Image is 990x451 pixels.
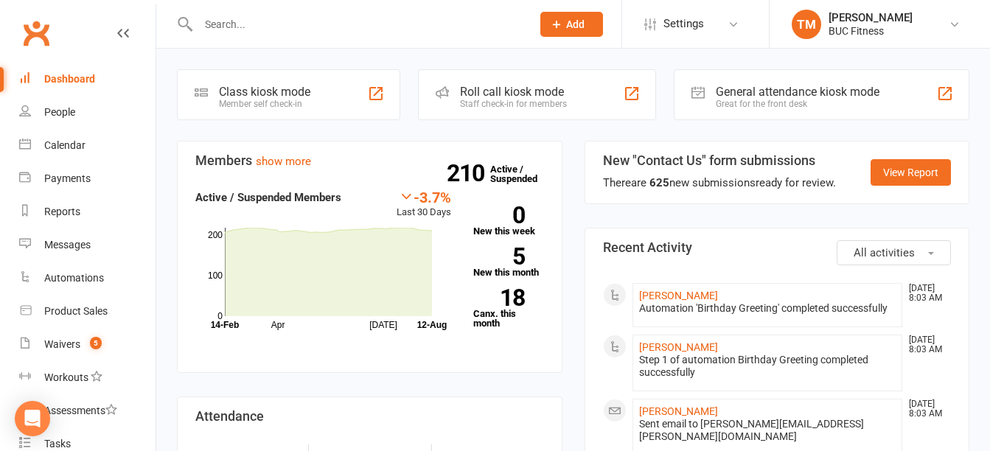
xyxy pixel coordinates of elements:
div: Last 30 Days [397,189,451,220]
strong: 5 [473,245,525,268]
strong: Active / Suspended Members [195,191,341,204]
span: All activities [854,246,915,259]
h3: Members [195,153,544,168]
a: Workouts [19,361,156,394]
div: BUC Fitness [829,24,913,38]
div: Staff check-in for members [460,99,567,109]
div: -3.7% [397,189,451,205]
div: Step 1 of automation Birthday Greeting completed successfully [639,354,896,379]
div: Waivers [44,338,80,350]
a: Calendar [19,129,156,162]
div: Automations [44,272,104,284]
a: [PERSON_NAME] [639,341,718,353]
a: View Report [871,159,951,186]
div: Member self check-in [219,99,310,109]
a: 5New this month [473,248,544,277]
strong: 625 [649,176,669,189]
span: Sent email to [PERSON_NAME][EMAIL_ADDRESS][PERSON_NAME][DOMAIN_NAME] [639,418,864,442]
span: Add [566,18,585,30]
a: Reports [19,195,156,228]
div: Tasks [44,438,71,450]
div: Class kiosk mode [219,85,310,99]
div: Product Sales [44,305,108,317]
div: Roll call kiosk mode [460,85,567,99]
span: Settings [663,7,704,41]
a: 210Active / Suspended [490,153,555,195]
a: Product Sales [19,295,156,328]
div: [PERSON_NAME] [829,11,913,24]
div: Messages [44,239,91,251]
h3: New "Contact Us" form submissions [603,153,836,168]
div: People [44,106,75,118]
div: Assessments [44,405,117,416]
div: Automation 'Birthday Greeting' completed successfully [639,302,896,315]
div: Dashboard [44,73,95,85]
h3: Recent Activity [603,240,952,255]
a: [PERSON_NAME] [639,290,718,301]
input: Search... [194,14,521,35]
div: Great for the front desk [716,99,879,109]
strong: 18 [473,287,525,309]
div: Payments [44,172,91,184]
a: Assessments [19,394,156,427]
div: TM [792,10,821,39]
time: [DATE] 8:03 AM [902,399,950,419]
div: There are new submissions ready for review. [603,174,836,192]
time: [DATE] 8:03 AM [902,335,950,354]
a: [PERSON_NAME] [639,405,718,417]
h3: Attendance [195,409,544,424]
a: 18Canx. this month [473,289,544,328]
strong: 210 [447,162,490,184]
button: Add [540,12,603,37]
strong: 0 [473,204,525,226]
a: 0New this week [473,206,544,236]
div: Workouts [44,371,88,383]
a: People [19,96,156,129]
time: [DATE] 8:03 AM [902,284,950,303]
div: General attendance kiosk mode [716,85,879,99]
div: Open Intercom Messenger [15,401,50,436]
a: Payments [19,162,156,195]
div: Calendar [44,139,86,151]
a: Automations [19,262,156,295]
div: Reports [44,206,80,217]
button: All activities [837,240,951,265]
a: Clubworx [18,15,55,52]
a: Messages [19,228,156,262]
span: 5 [90,337,102,349]
a: Waivers 5 [19,328,156,361]
a: Dashboard [19,63,156,96]
a: show more [256,155,311,168]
